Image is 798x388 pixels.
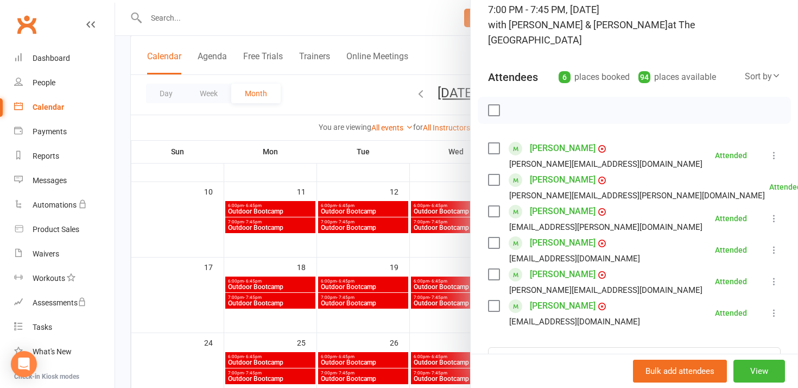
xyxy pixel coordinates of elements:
[509,189,765,203] div: [PERSON_NAME][EMAIL_ADDRESS][PERSON_NAME][DOMAIN_NAME]
[33,201,77,209] div: Automations
[14,193,115,217] a: Automations
[14,120,115,144] a: Payments
[530,140,596,157] a: [PERSON_NAME]
[13,11,40,38] a: Clubworx
[715,246,747,254] div: Attended
[11,351,37,377] div: Open Intercom Messenger
[14,266,115,291] a: Workouts
[530,234,596,252] a: [PERSON_NAME]
[33,176,67,185] div: Messages
[14,242,115,266] a: Waivers
[530,171,596,189] a: [PERSON_NAME]
[14,340,115,364] a: What's New
[638,71,650,83] div: 94
[715,152,747,159] div: Attended
[509,252,640,266] div: [EMAIL_ADDRESS][DOMAIN_NAME]
[33,298,86,307] div: Assessments
[14,46,115,71] a: Dashboard
[488,70,538,85] div: Attendees
[559,70,630,85] div: places booked
[715,309,747,317] div: Attended
[33,54,70,62] div: Dashboard
[33,249,59,258] div: Waivers
[488,347,781,370] input: Search to add attendees
[509,283,702,297] div: [PERSON_NAME][EMAIL_ADDRESS][DOMAIN_NAME]
[33,127,67,136] div: Payments
[530,266,596,283] a: [PERSON_NAME]
[33,152,59,160] div: Reports
[509,220,702,234] div: [EMAIL_ADDRESS][PERSON_NAME][DOMAIN_NAME]
[633,360,727,383] button: Bulk add attendees
[559,71,571,83] div: 6
[33,225,79,234] div: Product Sales
[530,203,596,220] a: [PERSON_NAME]
[14,217,115,242] a: Product Sales
[14,144,115,168] a: Reports
[33,347,72,356] div: What's New
[715,278,747,285] div: Attended
[14,71,115,95] a: People
[14,315,115,340] a: Tasks
[33,78,55,87] div: People
[488,2,781,48] div: 7:00 PM - 7:45 PM, [DATE]
[530,297,596,315] a: [PERSON_NAME]
[33,274,65,283] div: Workouts
[745,70,781,84] div: Sort by
[14,95,115,120] a: Calendar
[715,215,747,222] div: Attended
[638,70,716,85] div: places available
[14,291,115,315] a: Assessments
[33,103,64,111] div: Calendar
[14,168,115,193] a: Messages
[509,315,640,329] div: [EMAIL_ADDRESS][DOMAIN_NAME]
[488,19,668,30] span: with [PERSON_NAME] & [PERSON_NAME]
[33,323,52,331] div: Tasks
[509,157,702,171] div: [PERSON_NAME][EMAIL_ADDRESS][DOMAIN_NAME]
[733,360,785,383] button: View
